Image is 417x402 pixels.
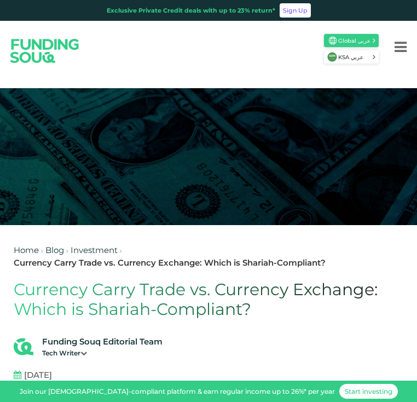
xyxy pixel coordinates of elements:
[280,3,311,18] a: Sign Up
[42,348,163,358] div: Tech Writer
[338,37,372,45] span: Global عربي
[339,384,398,399] a: Start investing
[107,6,275,15] div: Exclusive Private Credit deals with up to 23% return*
[20,387,335,397] div: Join our [DEMOGRAPHIC_DATA]-compliant platform & earn regular income up to 26%* per year
[14,257,326,269] div: Currency Carry Trade vs. Currency Exchange: Which is Shariah-Compliant?
[2,28,88,73] img: Logo
[327,52,337,62] img: SA Flag
[14,245,39,255] a: Home
[71,245,118,255] a: Investment
[14,337,33,357] img: Blog Author
[14,280,403,319] h1: Currency Carry Trade vs. Currency Exchange: Which is Shariah-Compliant?
[42,336,163,348] div: Funding Souq Editorial Team
[45,245,64,255] a: Blog
[329,37,337,44] img: SA Flag
[338,53,372,61] span: KSA عربي
[384,25,417,69] button: Menu
[24,369,52,382] span: [DATE]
